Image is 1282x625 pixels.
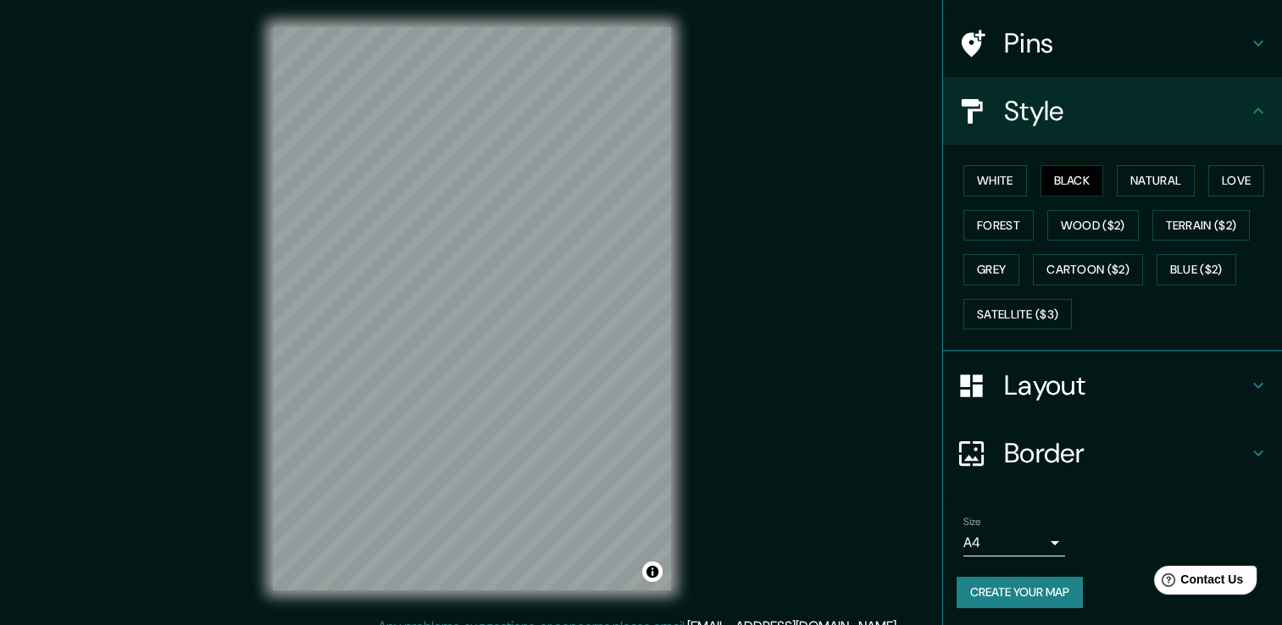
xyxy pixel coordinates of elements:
[957,577,1083,608] button: Create your map
[943,351,1282,419] div: Layout
[963,529,1065,556] div: A4
[1004,436,1248,470] h4: Border
[963,165,1027,196] button: White
[943,77,1282,145] div: Style
[943,419,1282,487] div: Border
[1041,165,1104,196] button: Black
[963,210,1034,241] button: Forest
[1004,368,1248,402] h4: Layout
[963,515,981,529] label: Size
[943,9,1282,77] div: Pins
[1152,210,1251,241] button: Terrain ($2)
[1208,165,1264,196] button: Love
[642,561,663,582] button: Toggle attribution
[1117,165,1195,196] button: Natural
[1047,210,1139,241] button: Wood ($2)
[1004,94,1248,128] h4: Style
[1004,26,1248,60] h4: Pins
[273,27,671,590] canvas: Map
[1131,559,1263,606] iframe: Help widget launcher
[1033,254,1143,285] button: Cartoon ($2)
[963,254,1019,285] button: Grey
[963,299,1072,330] button: Satellite ($3)
[1157,254,1236,285] button: Blue ($2)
